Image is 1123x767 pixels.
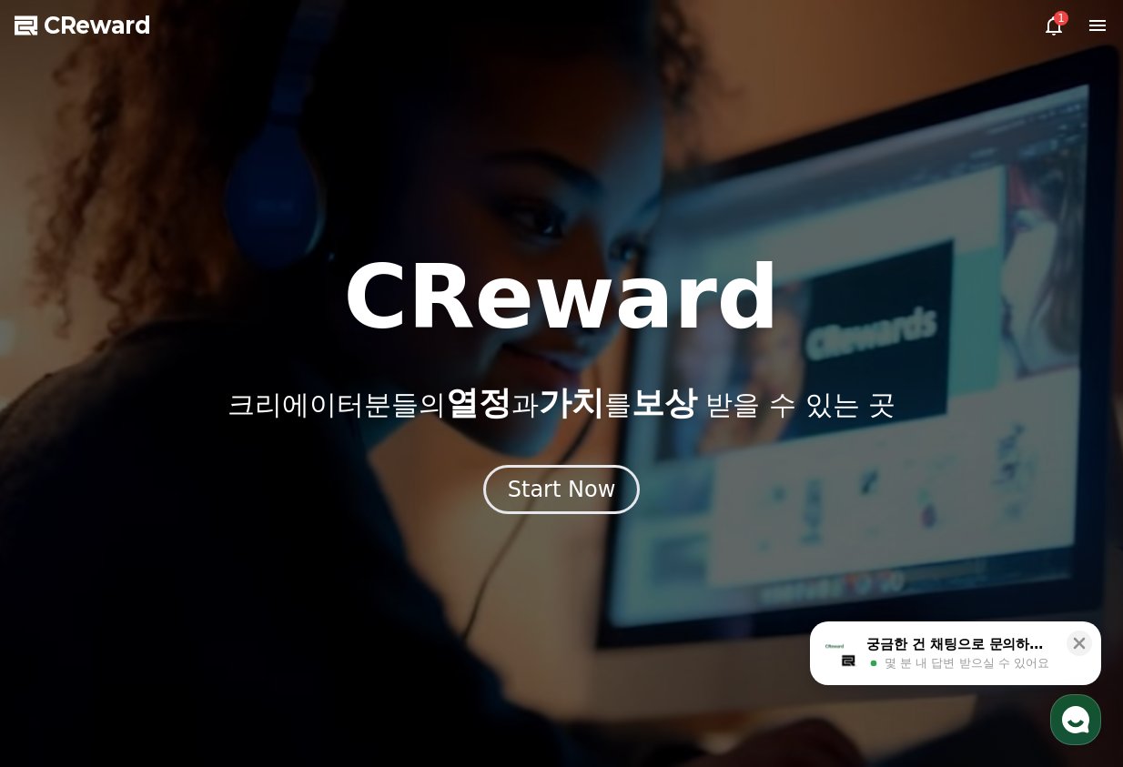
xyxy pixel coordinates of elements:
span: 홈 [57,604,68,619]
span: CReward [44,11,151,40]
h1: CReward [343,254,779,341]
a: CReward [15,11,151,40]
div: 1 [1054,11,1068,25]
a: 홈 [5,577,120,622]
a: 설정 [235,577,349,622]
a: 대화 [120,577,235,622]
span: 대화 [167,605,188,620]
a: 1 [1043,15,1065,36]
button: Start Now [483,465,641,514]
span: 가치 [539,384,604,421]
span: 열정 [446,384,511,421]
div: Start Now [508,475,616,504]
span: 설정 [281,604,303,619]
p: 크리에이터분들의 과 를 받을 수 있는 곳 [228,385,895,421]
span: 보상 [632,384,697,421]
a: Start Now [483,483,641,500]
